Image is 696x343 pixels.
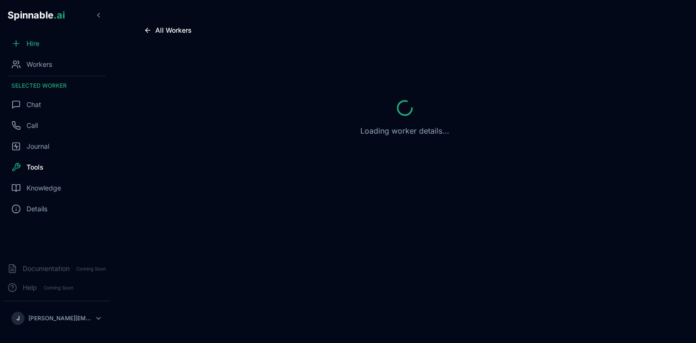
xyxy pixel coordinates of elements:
span: Coming Soon [73,264,109,273]
span: Hire [27,39,39,48]
p: [PERSON_NAME][EMAIL_ADDRESS][DOMAIN_NAME] [28,315,91,322]
span: Workers [27,60,52,69]
span: Spinnable [8,9,65,21]
span: Journal [27,142,49,151]
span: J [17,315,20,322]
p: Loading worker details... [360,125,449,136]
span: Tools [27,162,44,172]
span: Chat [27,100,41,109]
div: Selected Worker [4,78,110,93]
span: Call [27,121,38,130]
button: All Workers [136,23,199,38]
span: Knowledge [27,183,61,193]
span: Coming Soon [41,283,76,292]
button: J[PERSON_NAME][EMAIL_ADDRESS][DOMAIN_NAME] [8,309,106,328]
span: Help [23,283,37,292]
span: Details [27,204,47,214]
span: .ai [54,9,65,21]
span: Documentation [23,264,70,273]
